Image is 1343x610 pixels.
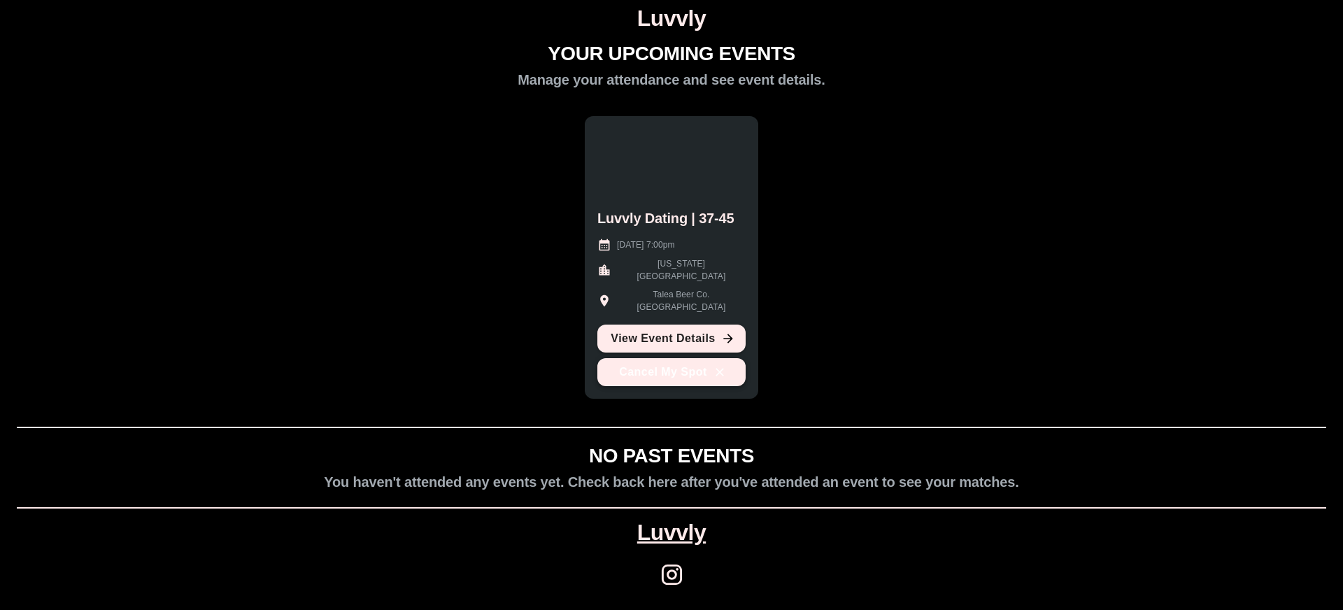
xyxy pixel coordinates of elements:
[597,325,746,353] a: View Event Details
[597,210,734,227] h2: Luvvly Dating | 37-45
[548,43,795,66] h1: YOUR UPCOMING EVENTS
[617,239,675,251] p: [DATE] 7:00pm
[617,288,746,313] p: Talea Beer Co. [GEOGRAPHIC_DATA]
[589,445,754,468] h1: NO PAST EVENTS
[617,257,746,283] p: [US_STATE][GEOGRAPHIC_DATA]
[637,520,706,546] a: Luvvly
[324,474,1018,490] h2: You haven't attended any events yet. Check back here after you've attended an event to see your m...
[518,71,825,88] h2: Manage your attendance and see event details.
[597,358,746,386] button: Cancel My Spot
[6,6,1337,31] h1: Luvvly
